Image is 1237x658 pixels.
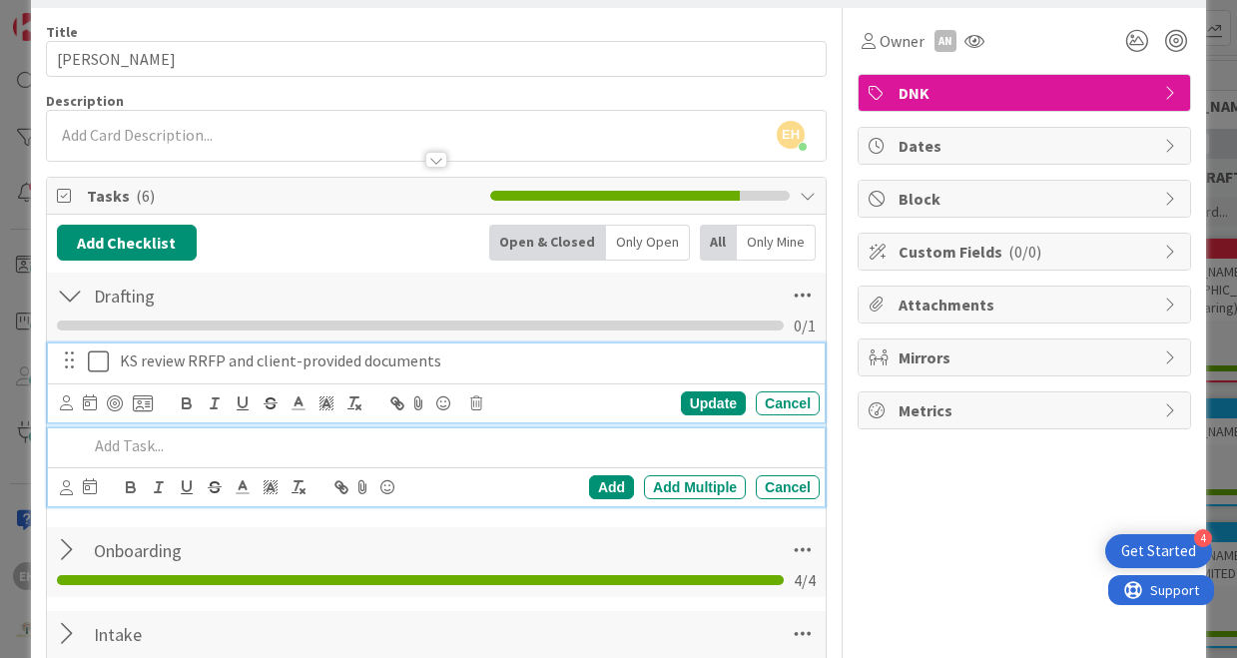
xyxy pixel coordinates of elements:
span: Support [42,3,91,27]
input: Add Checklist... [87,532,536,568]
input: type card name here... [46,41,827,77]
div: Cancel [756,391,820,415]
div: All [700,225,737,261]
div: 4 [1194,529,1212,547]
input: Add Checklist... [87,616,536,652]
span: Mirrors [899,345,1154,369]
div: Open & Closed [489,225,606,261]
div: Only Mine [737,225,816,261]
span: DNK [899,81,1154,105]
div: Add Multiple [644,475,746,499]
div: Only Open [606,225,690,261]
p: KS review RRFP and client-provided documents [120,349,812,372]
span: Dates [899,134,1154,158]
span: ( 0/0 ) [1008,242,1041,262]
span: Description [46,92,124,110]
span: Tasks [87,184,480,208]
span: EH [777,121,805,149]
div: Get Started [1121,541,1196,561]
span: 0 / 1 [794,314,816,337]
span: Owner [880,29,925,53]
button: Add Checklist [57,225,197,261]
span: ( 6 ) [136,186,155,206]
div: Update [681,391,746,415]
span: Metrics [899,398,1154,422]
div: AN [934,30,956,52]
input: Add Checklist... [87,278,536,314]
label: Title [46,23,78,41]
div: Cancel [756,475,820,499]
div: Open Get Started checklist, remaining modules: 4 [1105,534,1212,568]
div: Add [589,475,634,499]
span: Block [899,187,1154,211]
span: 4 / 4 [794,568,816,592]
span: Attachments [899,293,1154,317]
span: Custom Fields [899,240,1154,264]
